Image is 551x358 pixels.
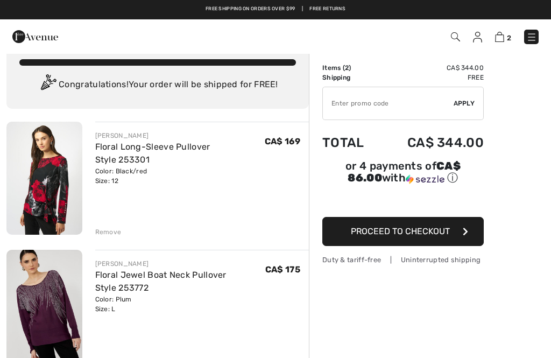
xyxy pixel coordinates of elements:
button: Proceed to Checkout [322,217,484,246]
a: Free shipping on orders over $99 [206,5,295,13]
img: Sezzle [406,174,444,184]
span: CA$ 169 [265,136,300,146]
div: [PERSON_NAME] [95,259,265,269]
span: | [302,5,303,13]
img: Congratulation2.svg [37,74,59,96]
span: Proceed to Checkout [351,226,450,236]
input: Promo code [323,87,454,120]
div: or 4 payments of with [322,161,484,185]
span: 2 [345,64,349,72]
span: Apply [454,99,475,108]
img: 1ère Avenue [12,26,58,47]
div: Congratulations! Your order will be shipped for FREE! [19,74,296,96]
td: CA$ 344.00 [379,124,484,161]
div: or 4 payments ofCA$ 86.00withSezzle Click to learn more about Sezzle [322,161,484,189]
img: My Info [473,32,482,43]
a: Free Returns [309,5,345,13]
td: Items ( ) [322,63,379,73]
span: 2 [507,34,511,42]
div: Remove [95,227,122,237]
div: Color: Black/red Size: 12 [95,166,265,186]
a: 2 [495,30,511,43]
img: Floral Long-Sleeve Pullover Style 253301 [6,122,82,235]
td: Shipping [322,73,379,82]
td: CA$ 344.00 [379,63,484,73]
div: [PERSON_NAME] [95,131,265,141]
iframe: PayPal-paypal [322,189,484,213]
span: CA$ 86.00 [348,159,461,184]
td: Free [379,73,484,82]
img: Search [451,32,460,41]
a: Floral Jewel Boat Neck Pullover Style 253772 [95,270,227,293]
div: Duty & tariff-free | Uninterrupted shipping [322,255,484,265]
a: Floral Long-Sleeve Pullover Style 253301 [95,142,210,165]
td: Total [322,124,379,161]
img: Shopping Bag [495,32,504,42]
div: Color: Plum Size: L [95,294,265,314]
a: 1ère Avenue [12,31,58,41]
img: Menu [526,32,537,43]
span: CA$ 175 [265,264,300,275]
